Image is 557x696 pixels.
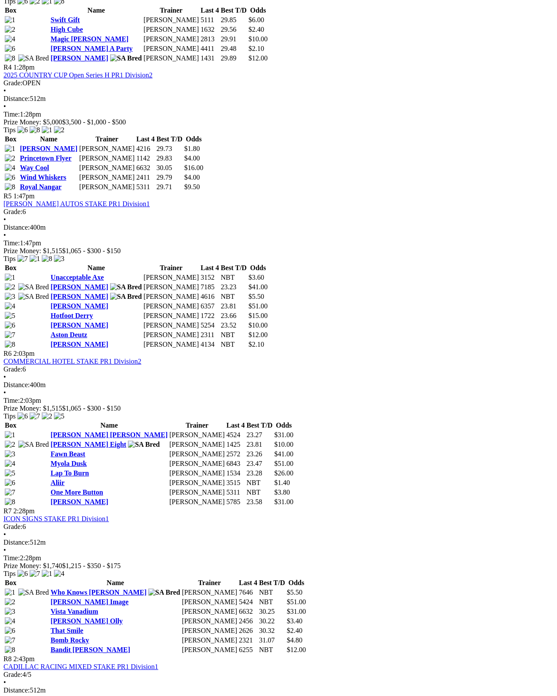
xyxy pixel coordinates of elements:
td: 30.25 [258,607,285,616]
td: [PERSON_NAME] [169,440,225,449]
td: [PERSON_NAME] [143,340,199,349]
th: Name [50,6,142,15]
td: 29.89 [220,54,247,63]
span: $31.00 [274,498,293,505]
td: 23.27 [246,431,273,439]
th: Best T/D [220,6,247,15]
img: 1 [42,126,52,134]
span: $26.00 [274,469,293,477]
span: $10.00 [248,35,268,43]
img: 6 [5,627,15,635]
td: 1431 [200,54,219,63]
th: Odds [248,6,268,15]
th: Name [20,135,78,144]
span: $6.00 [248,16,264,23]
a: Aston Deutz [50,331,87,338]
img: 3 [5,293,15,301]
a: Vista Vanadium [50,608,98,615]
div: 512m [3,95,554,103]
span: $5.50 [287,589,302,596]
a: [PERSON_NAME] [50,302,108,310]
span: $31.00 [287,608,306,615]
th: Best T/D [258,579,285,587]
td: 29.48 [220,44,247,53]
td: 29.85 [220,16,247,24]
td: 4216 [136,144,155,153]
span: • [3,373,6,381]
td: 2813 [200,35,219,43]
div: 1:28pm [3,110,554,118]
img: 1 [42,570,52,578]
img: 8 [5,646,15,654]
span: Box [5,264,17,271]
td: 5311 [226,488,245,497]
span: $2.10 [248,341,264,348]
span: Time: [3,397,20,404]
td: 1534 [226,469,245,478]
img: SA Bred [18,589,49,596]
a: Hotfoot Derry [50,312,93,319]
a: Aliir [50,479,64,486]
img: 1 [30,255,40,263]
span: $12.00 [248,54,268,62]
div: 6 [3,208,554,216]
td: [PERSON_NAME] [169,478,225,487]
a: [PERSON_NAME] AUTOS STAKE PR1 Division1 [3,200,150,207]
img: 4 [5,617,15,625]
td: 29.56 [220,25,247,34]
img: 7 [5,489,15,496]
img: 2 [5,598,15,606]
a: [PERSON_NAME] [50,321,108,329]
img: 7 [30,412,40,420]
img: 6 [5,174,15,181]
a: [PERSON_NAME] Eight [50,441,126,448]
div: 400m [3,224,554,231]
div: 400m [3,381,554,389]
a: Myola Dusk [50,460,87,467]
span: • [3,389,6,396]
img: SA Bred [18,441,49,448]
img: 1 [5,274,15,281]
th: Odds [274,421,294,430]
td: NBT [220,273,247,282]
td: 4411 [200,44,219,53]
td: [PERSON_NAME] [169,469,225,478]
img: 4 [5,460,15,468]
span: $31.00 [274,431,293,438]
span: $10.00 [274,441,293,448]
th: Last 4 [200,264,219,272]
span: • [3,546,6,554]
img: SA Bred [18,293,49,301]
th: Trainer [169,421,225,430]
td: [PERSON_NAME] [143,292,199,301]
span: $3,500 - $1,000 - $500 [62,118,126,126]
img: SA Bred [110,293,142,301]
td: 1142 [136,154,155,163]
span: $1,065 - $300 - $150 [62,405,121,412]
td: 4134 [200,340,219,349]
span: $1,065 - $300 - $150 [62,247,121,254]
span: R6 [3,350,12,357]
td: 6632 [136,164,155,172]
th: Trainer [143,6,199,15]
td: 2311 [200,331,219,339]
td: 6843 [226,459,245,468]
img: SA Bred [18,283,49,291]
img: 1 [5,431,15,439]
td: 5424 [238,598,258,606]
td: [PERSON_NAME] [169,488,225,497]
a: [PERSON_NAME] Image [50,598,128,606]
td: [PERSON_NAME] [181,588,238,597]
td: [PERSON_NAME] [181,607,238,616]
span: Distance: [3,95,30,102]
td: NBT [258,588,285,597]
a: Who Knows [PERSON_NAME] [50,589,146,596]
td: [PERSON_NAME] [79,173,135,182]
a: High Cube [50,26,83,33]
th: Last 4 [136,135,155,144]
span: Grade: [3,365,23,373]
td: [PERSON_NAME] [143,302,199,311]
img: 2 [5,441,15,448]
th: Last 4 [238,579,258,587]
th: Name [50,421,168,430]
